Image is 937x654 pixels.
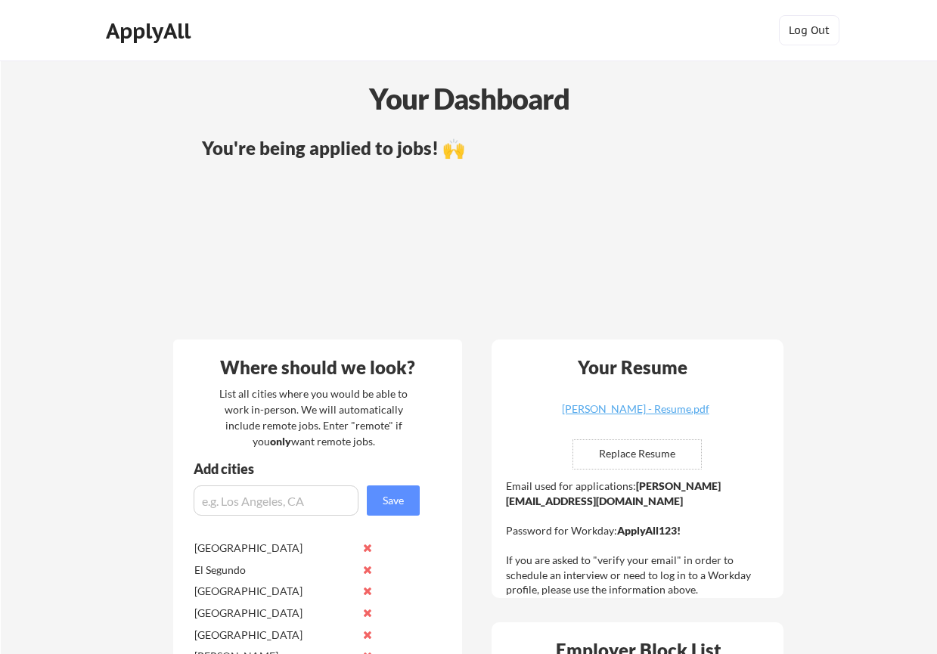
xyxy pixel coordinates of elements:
[194,485,358,516] input: e.g. Los Angeles, CA
[617,524,681,537] strong: ApplyAll123!
[194,541,354,556] div: [GEOGRAPHIC_DATA]
[506,479,721,507] strong: [PERSON_NAME][EMAIL_ADDRESS][DOMAIN_NAME]
[194,563,354,578] div: El Segundo
[209,386,417,449] div: List all cities where you would be able to work in-person. We will automatically include remote j...
[545,404,725,414] div: [PERSON_NAME] - Resume.pdf
[2,77,937,120] div: Your Dashboard
[177,358,458,377] div: Where should we look?
[270,435,291,448] strong: only
[506,479,773,597] div: Email used for applications: Password for Workday: If you are asked to "verify your email" in ord...
[557,358,707,377] div: Your Resume
[194,606,354,621] div: [GEOGRAPHIC_DATA]
[194,462,424,476] div: Add cities
[367,485,420,516] button: Save
[194,628,354,643] div: [GEOGRAPHIC_DATA]
[545,404,725,427] a: [PERSON_NAME] - Resume.pdf
[202,139,747,157] div: You're being applied to jobs! 🙌
[779,15,839,45] button: Log Out
[194,584,354,599] div: [GEOGRAPHIC_DATA]
[106,18,195,44] div: ApplyAll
